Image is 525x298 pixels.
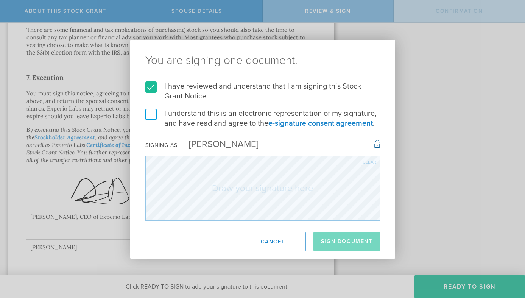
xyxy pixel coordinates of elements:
a: e-signature consent agreement [268,119,373,128]
div: [PERSON_NAME] [178,139,259,150]
ng-pluralize: You are signing one document. [145,55,380,66]
label: I have reviewed and understand that I am signing this Stock Grant Notice. [145,81,380,101]
button: Cancel [240,232,306,251]
label: I understand this is an electronic representation of my signature, and have read and agree to the . [145,109,380,128]
button: Sign Document [313,232,380,251]
div: Signing as [145,142,178,148]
